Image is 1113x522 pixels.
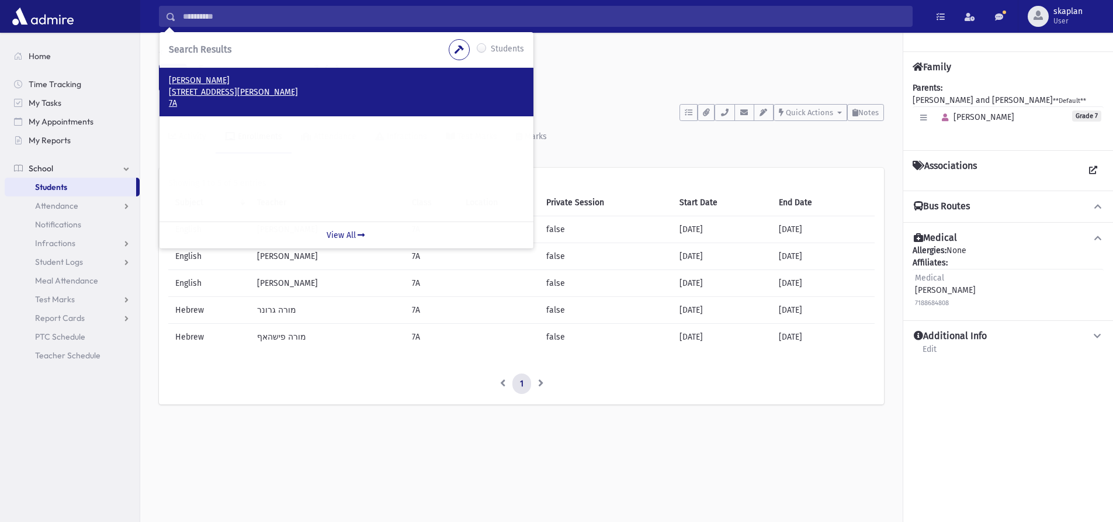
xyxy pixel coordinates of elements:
h1: [PERSON_NAME] (7) [199,64,884,84]
a: Home [5,47,140,65]
span: skaplan [1053,7,1083,16]
span: Quick Actions [786,108,833,117]
a: Attendance [5,196,140,215]
td: 7A [405,269,459,296]
span: School [29,163,53,174]
button: Notes [847,104,884,121]
span: PTC Schedule [35,331,85,342]
a: Edit [922,343,937,364]
a: Report Cards [5,309,140,327]
td: 7A [405,296,459,323]
td: [DATE] [672,243,772,269]
a: Meal Attendance [5,271,140,290]
a: Infractions [5,234,140,253]
p: [STREET_ADDRESS][PERSON_NAME] [169,87,524,98]
span: My Tasks [29,98,61,108]
td: [DATE] [672,216,772,243]
span: Student Logs [35,257,83,267]
b: Affiliates: [913,258,948,268]
td: [DATE] [672,323,772,350]
span: Infractions [35,238,75,248]
span: [PERSON_NAME] [937,112,1014,122]
a: My Tasks [5,94,140,112]
button: Medical [913,232,1104,244]
a: Test Marks [5,290,140,309]
a: My Reports [5,131,140,150]
td: Hebrew [168,323,250,350]
span: My Appointments [29,116,93,127]
div: [PERSON_NAME] and [PERSON_NAME] [913,82,1104,141]
td: false [539,323,672,350]
a: Notifications [5,215,140,234]
h4: Additional Info [914,330,987,343]
td: [DATE] [772,269,875,296]
td: false [539,296,672,323]
td: Hebrew [168,296,250,323]
td: [DATE] [672,269,772,296]
a: My Appointments [5,112,140,131]
span: Attendance [35,200,78,211]
span: Home [29,51,51,61]
th: Start Date [672,189,772,216]
td: [PERSON_NAME] [250,269,405,296]
span: Notes [858,108,879,117]
span: Students [35,182,67,192]
td: מורה גרונר [250,296,405,323]
b: Allergies: [913,246,946,255]
td: false [539,243,672,269]
span: Report Cards [35,313,85,323]
small: 7188684808 [915,299,949,307]
img: AdmirePro [9,5,77,28]
p: 7A [169,98,524,109]
td: מורה פישהאף [250,323,405,350]
span: Medical [915,273,944,283]
p: [PERSON_NAME] [169,75,524,87]
a: Teacher Schedule [5,346,140,365]
input: Search [176,6,912,27]
span: Test Marks [35,294,75,305]
td: 7A [405,323,459,350]
td: 7A [405,243,459,269]
a: Students [5,178,136,196]
button: Additional Info [913,330,1104,343]
button: Quick Actions [774,104,847,121]
button: Bus Routes [913,200,1104,213]
td: false [539,269,672,296]
td: [DATE] [772,296,875,323]
a: Student Logs [5,253,140,271]
div: T [159,64,187,92]
nav: breadcrumb [159,47,201,64]
td: [PERSON_NAME] [250,243,405,269]
a: Students [159,48,201,58]
span: Notifications [35,219,81,230]
th: End Date [772,189,875,216]
div: [PERSON_NAME] [915,272,976,309]
h4: Associations [913,160,977,181]
label: Students [491,43,524,57]
th: Private Session [539,189,672,216]
span: User [1053,16,1083,26]
td: [DATE] [772,323,875,350]
div: Marks [522,132,547,141]
a: Time Tracking [5,75,140,94]
span: Time Tracking [29,79,81,89]
span: Search Results [169,44,231,55]
a: [PERSON_NAME] [STREET_ADDRESS][PERSON_NAME] 7A [169,75,524,109]
td: [DATE] [772,216,875,243]
a: PTC Schedule [5,327,140,346]
div: None [913,244,1104,311]
td: false [539,216,672,243]
td: [DATE] [772,243,875,269]
td: [DATE] [672,296,772,323]
span: My Reports [29,135,71,146]
h4: Family [913,61,951,72]
a: School [5,159,140,178]
a: 1 [512,374,531,395]
span: Grade 7 [1072,110,1101,122]
h4: Medical [914,232,957,244]
td: English [168,269,250,296]
h6: [STREET_ADDRESS] [199,88,884,99]
a: Activity [159,121,216,154]
a: View all Associations [1083,160,1104,181]
a: View All [160,222,533,248]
